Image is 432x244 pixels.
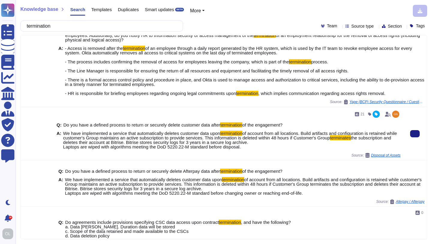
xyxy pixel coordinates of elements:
span: Team [327,24,337,28]
span: We have implemented a service that automatically deletes customer data upon [65,177,222,182]
span: of the engagement? [242,169,282,174]
span: of an employment relationship for the removal of access rights (including physical and logical ac... [65,33,420,42]
img: user [392,111,399,118]
mark: termination [220,131,242,136]
span: Do agreements include provisions specifying CSC data access upon contract [65,220,219,225]
span: Source: [330,99,424,104]
div: 9+ [9,216,12,219]
span: Smart updates [145,7,174,12]
span: Source type [351,24,374,28]
mark: termination [220,122,242,127]
span: Source: [376,199,424,204]
span: Tags [416,24,425,28]
span: Duplicates [118,7,139,12]
span: the subscription and deletes their account at Bitrise. Bitrise stores security logs for 3 years i... [63,135,391,149]
span: 21 [361,112,364,116]
input: Search a question or template... [24,21,177,31]
span: Templates [91,7,112,12]
span: Source: [351,153,400,158]
span: Aferpay / Afterpay [396,200,424,203]
span: , which implies communication regarding access rights removal. [258,91,385,96]
span: - Access is removed after the [65,46,123,51]
mark: termination [220,169,242,174]
span: Do you have a defined process to return or securely delete Afterpay data after [65,169,220,174]
span: We have implemented a service that automatically deletes customer data upon [63,131,220,136]
b: Q: [57,123,62,127]
button: More [190,7,205,14]
button: user [1,227,17,240]
span: of the engagement? [242,122,282,127]
mark: termination [236,91,258,96]
span: Disposal of Assets [371,154,400,157]
span: of account from all locations. Build artifacts and configuration is retained while customer's Gro... [65,177,422,196]
mark: termination [123,46,145,51]
mark: termination [222,177,244,182]
b: A: [58,177,63,195]
span: process. - The Line Manager is responsible for ensuring the return of all resources and equipment... [65,59,424,96]
b: A: [58,46,63,96]
b: Q: [58,220,64,238]
span: of account from all locations. Build artifacts and configuration is retained while customer's Gro... [63,131,397,140]
mark: terminates [330,135,351,140]
span: of an employee through a daily report generated by the HR system, which is used by the IT team to... [65,46,412,64]
span: Do you have a defined process to return or securely delete customer data after [63,122,220,127]
span: Section [388,24,402,28]
mark: termination [289,59,311,64]
span: , and have the following? a. Data [PERSON_NAME]. Duration data will be stored c. Scope of the dat... [65,220,291,238]
b: A: [57,131,61,149]
img: user [2,228,13,239]
span: More [190,8,201,13]
span: 0 [421,211,423,215]
mark: termination [219,220,241,225]
div: BETA [175,8,184,11]
mark: termination [253,33,276,38]
span: Yape (BCP) Security Questionnaire / Cuestionario de evaluación Ciberseguridad ENGLISH [349,100,424,104]
span: Knowledge base [20,7,58,12]
b: Q: [58,169,64,173]
span: Search [70,7,85,12]
b: Q: [58,29,64,42]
